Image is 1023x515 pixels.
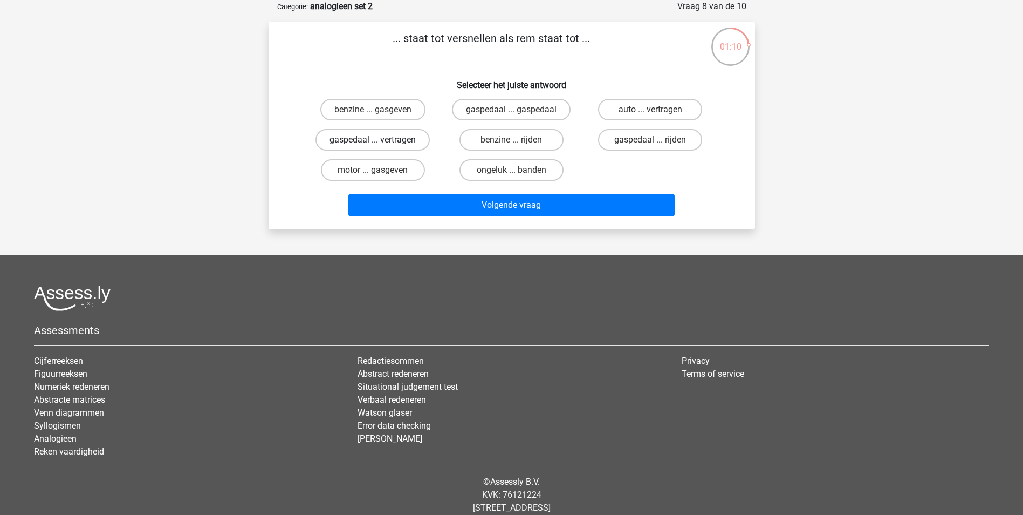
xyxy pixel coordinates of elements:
a: Venn diagrammen [34,408,104,418]
label: gaspedaal ... rijden [598,129,702,151]
label: gaspedaal ... vertragen [315,129,430,151]
a: Assessly B.V. [490,477,540,487]
a: Watson glaser [358,408,412,418]
a: Verbaal redeneren [358,395,426,405]
h6: Selecteer het juiste antwoord [286,71,738,90]
button: Volgende vraag [348,194,675,216]
a: Situational judgement test [358,382,458,392]
a: Analogieen [34,433,77,444]
a: Abstract redeneren [358,369,429,379]
a: Reken vaardigheid [34,446,104,457]
a: Numeriek redeneren [34,382,109,392]
a: Error data checking [358,421,431,431]
small: Categorie: [277,3,308,11]
a: Cijferreeksen [34,356,83,366]
a: Redactiesommen [358,356,424,366]
div: 01:10 [710,26,751,53]
label: motor ... gasgeven [321,159,425,181]
strong: analogieen set 2 [310,1,373,11]
h5: Assessments [34,324,989,337]
label: benzine ... gasgeven [320,99,425,120]
a: Figuurreeksen [34,369,87,379]
a: Privacy [682,356,710,366]
label: auto ... vertragen [598,99,702,120]
p: ... staat tot versnellen als rem staat tot ... [286,30,697,63]
a: Terms of service [682,369,744,379]
img: Assessly logo [34,286,111,311]
a: Syllogismen [34,421,81,431]
a: Abstracte matrices [34,395,105,405]
a: [PERSON_NAME] [358,433,422,444]
label: gaspedaal ... gaspedaal [452,99,571,120]
label: benzine ... rijden [459,129,564,151]
label: ongeluk ... banden [459,159,564,181]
